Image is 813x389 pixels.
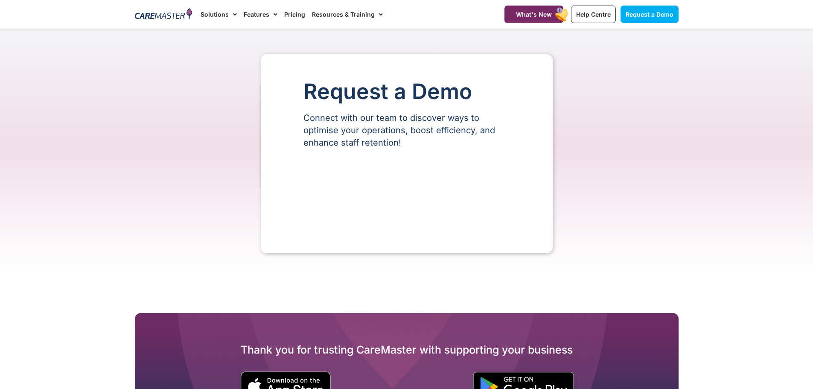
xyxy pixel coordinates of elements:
[303,112,510,149] p: Connect with our team to discover ways to optimise your operations, boost efficiency, and enhance...
[576,11,611,18] span: Help Centre
[516,11,552,18] span: What's New
[303,164,510,228] iframe: Form 0
[135,343,679,357] h2: Thank you for trusting CareMaster with supporting your business
[135,8,192,21] img: CareMaster Logo
[504,6,563,23] a: What's New
[571,6,616,23] a: Help Centre
[621,6,679,23] a: Request a Demo
[303,80,510,103] h1: Request a Demo
[626,11,673,18] span: Request a Demo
